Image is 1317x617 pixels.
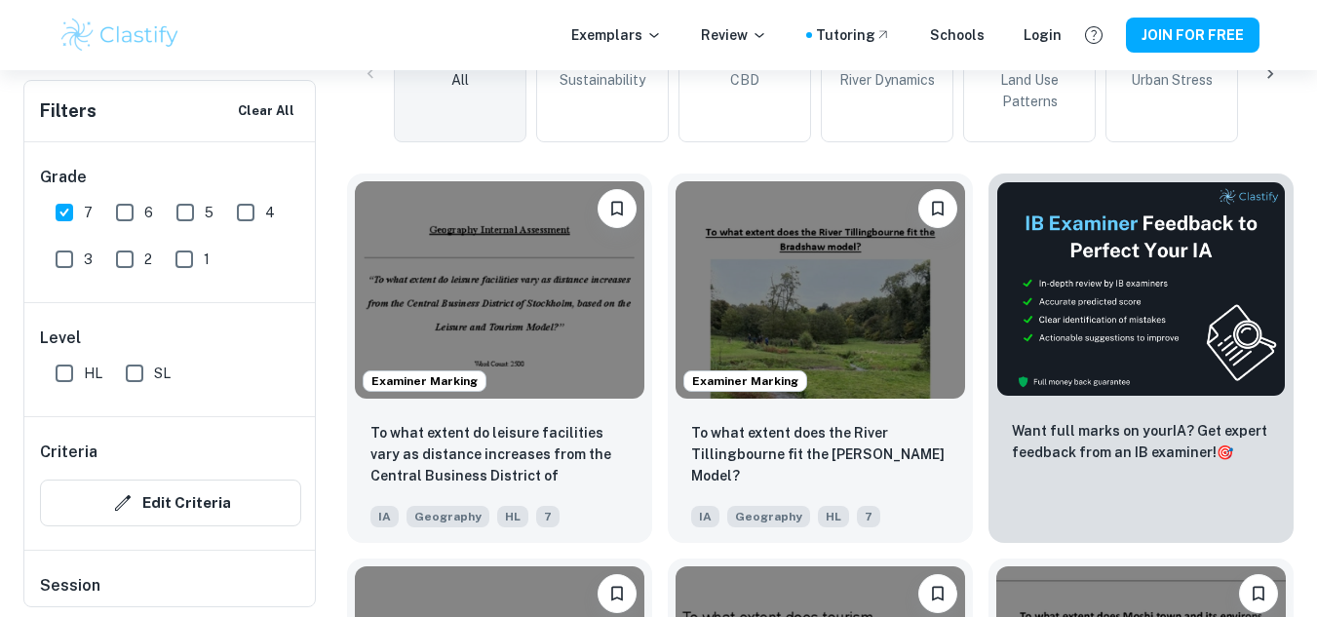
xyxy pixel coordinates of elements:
[988,174,1294,543] a: ThumbnailWant full marks on yourIA? Get expert feedback from an IB examiner!
[857,506,880,527] span: 7
[598,189,637,228] button: Please log in to bookmark exemplars
[144,249,152,270] span: 2
[560,69,645,91] span: Sustainability
[370,422,629,488] p: To what extent do leisure facilities vary as distance increases from the Central Business Distric...
[918,189,957,228] button: Please log in to bookmark exemplars
[84,202,93,223] span: 7
[355,181,644,399] img: Geography IA example thumbnail: To what extent do leisure facilities var
[701,24,767,46] p: Review
[204,249,210,270] span: 1
[233,96,299,126] button: Clear All
[205,202,213,223] span: 5
[1024,24,1062,46] a: Login
[1131,69,1213,91] span: Urban Stress
[691,422,949,486] p: To what extent does the River Tillingbourne fit the Bradshaw Model?
[451,69,469,91] span: All
[1217,444,1233,460] span: 🎯
[839,69,935,91] span: River Dynamics
[84,363,102,384] span: HL
[918,574,957,613] button: Please log in to bookmark exemplars
[1012,420,1270,463] p: Want full marks on your IA ? Get expert feedback from an IB examiner!
[497,506,528,527] span: HL
[1239,574,1278,613] button: Please log in to bookmark exemplars
[84,249,93,270] span: 3
[691,506,719,527] span: IA
[598,574,637,613] button: Please log in to bookmark exemplars
[818,506,849,527] span: HL
[668,174,973,543] a: Examiner MarkingPlease log in to bookmark exemplarsTo what extent does the River Tillingbourne fi...
[996,181,1286,397] img: Thumbnail
[930,24,985,46] a: Schools
[144,202,153,223] span: 6
[40,97,97,125] h6: Filters
[816,24,891,46] a: Tutoring
[684,372,806,390] span: Examiner Marking
[972,69,1087,112] span: Land Use Patterns
[364,372,485,390] span: Examiner Marking
[676,181,965,399] img: Geography IA example thumbnail: To what extent does the River Tillingbou
[347,174,652,543] a: Examiner MarkingPlease log in to bookmark exemplarsTo what extent do leisure facilities vary as d...
[154,363,171,384] span: SL
[40,480,301,526] button: Edit Criteria
[40,166,301,189] h6: Grade
[265,202,275,223] span: 4
[58,16,182,55] img: Clastify logo
[407,506,489,527] span: Geography
[370,506,399,527] span: IA
[536,506,560,527] span: 7
[1126,18,1259,53] button: JOIN FOR FREE
[571,24,662,46] p: Exemplars
[40,327,301,350] h6: Level
[40,441,97,464] h6: Criteria
[730,69,759,91] span: CBD
[727,506,810,527] span: Geography
[1077,19,1110,52] button: Help and Feedback
[40,574,301,613] h6: Session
